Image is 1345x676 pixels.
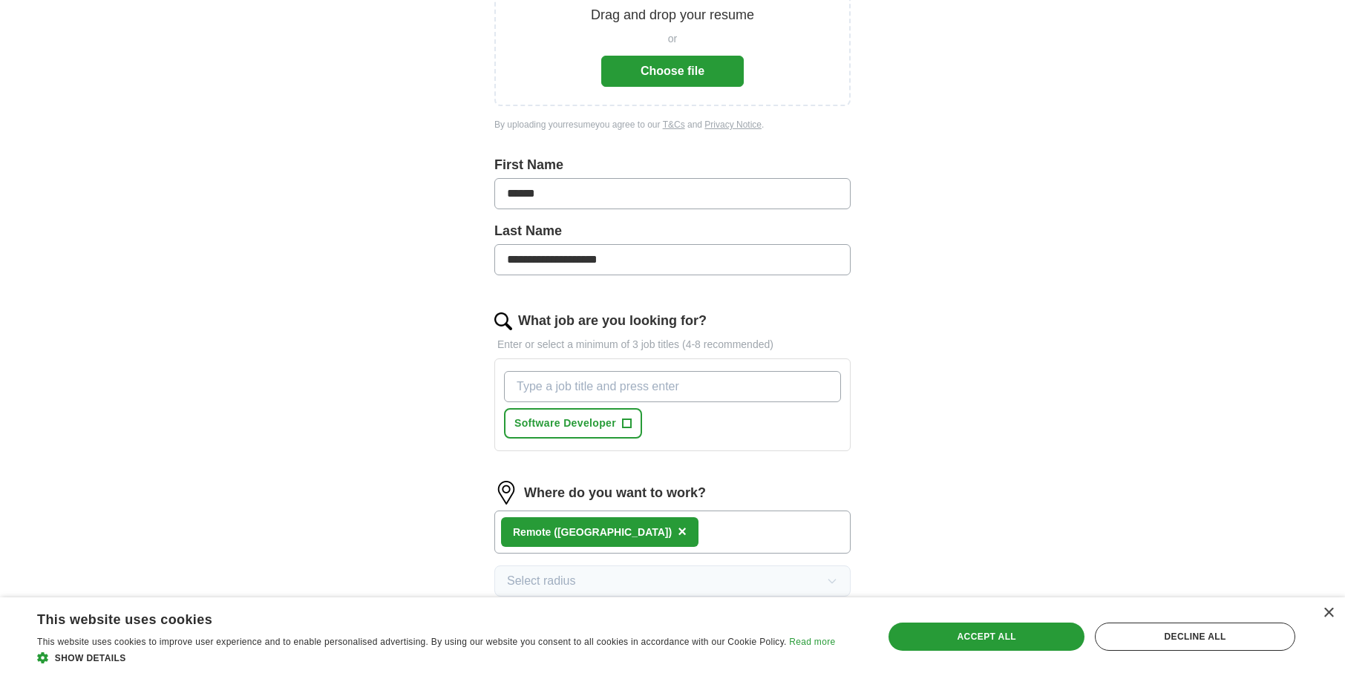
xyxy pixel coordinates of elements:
[37,606,798,629] div: This website uses cookies
[601,56,744,87] button: Choose file
[524,483,706,503] label: Where do you want to work?
[37,650,835,665] div: Show details
[1323,608,1334,619] div: Close
[789,637,835,647] a: Read more, opens a new window
[704,119,762,130] a: Privacy Notice
[663,119,685,130] a: T&Cs
[889,623,1084,651] div: Accept all
[513,525,672,540] div: Remote ([GEOGRAPHIC_DATA])
[504,371,841,402] input: Type a job title and press enter
[494,221,851,241] label: Last Name
[678,523,687,539] span: ×
[55,653,126,663] span: Show details
[504,408,642,439] button: Software Developer
[494,565,851,597] button: Select radius
[518,311,707,331] label: What job are you looking for?
[591,5,754,25] p: Drag and drop your resume
[494,118,851,131] div: By uploading your resume you agree to our and .
[678,521,687,543] button: ×
[668,31,677,47] span: or
[37,637,787,647] span: This website uses cookies to improve user experience and to enable personalised advertising. By u...
[494,337,851,352] p: Enter or select a minimum of 3 job titles (4-8 recommended)
[514,416,616,431] span: Software Developer
[494,481,518,505] img: location.png
[507,572,576,590] span: Select radius
[494,312,512,330] img: search.png
[1095,623,1295,651] div: Decline all
[494,155,851,175] label: First Name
